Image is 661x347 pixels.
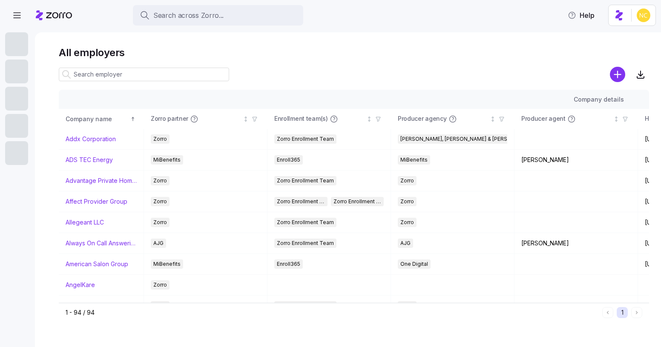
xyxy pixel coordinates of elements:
[153,176,167,185] span: Zorro
[243,116,249,122] div: Not sorted
[66,197,127,206] a: Affect Provider Group
[153,134,167,144] span: Zorro
[277,134,334,144] span: Zorro Enrollment Team
[637,9,650,22] img: e03b911e832a6112bf72643c5874f8d8
[610,67,625,82] svg: add icon
[514,150,638,171] td: [PERSON_NAME]
[133,5,303,26] button: Search across Zorro...
[617,307,628,318] button: 1
[153,239,164,248] span: AJG
[151,115,188,123] span: Zorro partner
[153,155,181,165] span: MiBenefits
[514,109,638,129] th: Producer agentNot sorted
[277,197,325,206] span: Zorro Enrollment Team
[277,176,334,185] span: Zorro Enrollment Team
[66,281,95,289] a: AngelKare
[490,116,496,122] div: Not sorted
[66,176,137,185] a: Advantage Private Home Care
[274,115,328,123] span: Enrollment team(s)
[153,218,167,227] span: Zorro
[66,135,116,143] a: Addx Corporation
[521,115,566,123] span: Producer agent
[66,239,137,247] a: Always On Call Answering Service
[277,239,334,248] span: Zorro Enrollment Team
[400,259,428,269] span: One Digital
[59,46,649,59] h1: All employers
[400,176,414,185] span: Zorro
[568,10,595,20] span: Help
[400,301,414,310] span: Zorro
[59,109,144,129] th: Company nameSorted ascending
[66,114,129,124] div: Company name
[631,307,642,318] button: Next page
[66,156,113,164] a: ADS TEC Energy
[277,259,300,269] span: Enroll365
[602,307,613,318] button: Previous page
[398,115,447,123] span: Producer agency
[366,116,372,122] div: Not sorted
[277,301,334,310] span: Zorro Enrollment Team
[391,109,514,129] th: Producer agencyNot sorted
[277,155,300,165] span: Enroll365
[153,10,224,21] span: Search across Zorro...
[561,7,601,24] button: Help
[400,134,534,144] span: [PERSON_NAME], [PERSON_NAME] & [PERSON_NAME]
[400,239,411,248] span: AJG
[66,301,109,310] a: Ares Interactive
[153,301,167,310] span: Zorro
[400,197,414,206] span: Zorro
[277,218,334,227] span: Zorro Enrollment Team
[144,109,267,129] th: Zorro partnerNot sorted
[66,308,599,317] div: 1 - 94 / 94
[613,116,619,122] div: Not sorted
[66,260,128,268] a: American Salon Group
[130,116,136,122] div: Sorted ascending
[400,155,428,165] span: MiBenefits
[153,259,181,269] span: MiBenefits
[514,233,638,254] td: [PERSON_NAME]
[153,197,167,206] span: Zorro
[153,280,167,290] span: Zorro
[59,68,229,81] input: Search employer
[267,109,391,129] th: Enrollment team(s)Not sorted
[66,218,104,227] a: Allegeant LLC
[333,197,382,206] span: Zorro Enrollment Experts
[400,218,414,227] span: Zorro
